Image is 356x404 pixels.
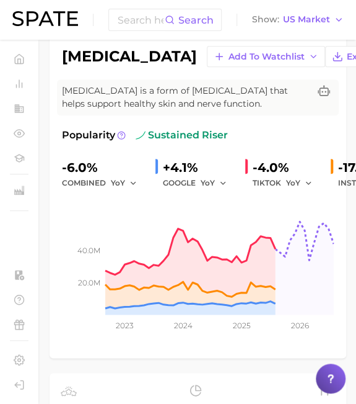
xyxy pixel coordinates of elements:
div: -6.0% [62,158,145,177]
tspan: 2024 [174,321,193,330]
img: sustained riser [136,130,145,140]
span: YoY [286,177,300,188]
div: -4.0% [253,158,321,177]
input: Search here for a brand, industry, or ingredient [116,9,165,30]
span: Popularity [62,128,115,143]
a: Log out. Currently logged in with e-mail bweibel@maybelline.com. [10,375,28,394]
span: sustained riser [136,128,228,143]
span: [MEDICAL_DATA] is a form of [MEDICAL_DATA] that helps support healthy skin and nerve function. [62,84,309,110]
div: combined [62,176,145,191]
button: ShowUS Market [249,12,347,28]
span: US Market [283,16,330,23]
button: YoY [201,176,227,191]
span: YoY [201,177,215,188]
h1: [MEDICAL_DATA] [62,49,197,64]
div: TIKTOK [253,176,321,191]
div: GOOGLE [163,176,235,191]
span: Search [178,14,214,26]
button: Add to Watchlist [207,46,325,67]
button: YoY [111,176,137,191]
button: YoY [286,176,313,191]
img: SPATE [12,11,78,26]
span: Show [252,16,279,23]
tspan: 2025 [232,321,250,330]
span: Add to Watchlist [228,52,305,62]
span: YoY [111,177,125,188]
tspan: 2026 [291,321,309,330]
div: +4.1% [163,158,235,177]
tspan: 2023 [116,321,134,330]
